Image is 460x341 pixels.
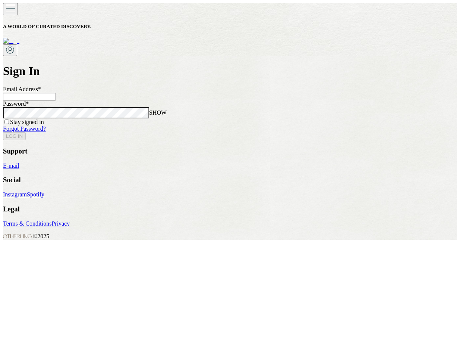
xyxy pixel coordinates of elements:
[149,109,167,116] span: SHOW
[3,205,457,213] h3: Legal
[3,100,29,107] label: Password
[3,176,457,184] h3: Social
[3,64,457,78] h1: Sign In
[3,125,46,132] a: Forgot Password?
[3,38,19,44] img: logo
[3,24,457,30] h5: A WORLD OF CURATED DISCOVERY.
[3,86,41,92] label: Email Address
[51,220,70,227] a: Privacy
[3,132,26,140] button: LOG IN
[3,162,19,169] a: E-mail
[3,147,457,155] h3: Support
[3,191,27,198] a: Instagram
[27,191,44,198] a: Spotify
[3,233,49,239] span: © 2025
[3,220,51,227] a: Terms & Conditions
[10,119,44,125] label: Stay signed in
